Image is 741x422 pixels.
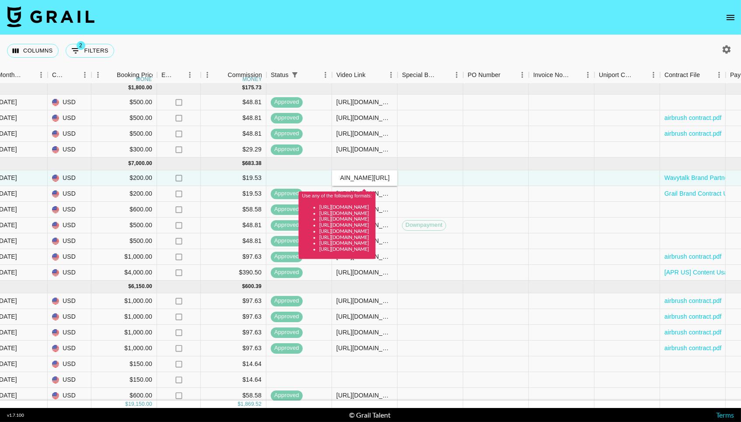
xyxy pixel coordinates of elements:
div: Special Booking Type [402,67,438,84]
div: $97.63 [201,309,266,325]
li: [URL][DOMAIN_NAME] [320,234,372,240]
button: Sort [438,69,450,81]
button: Sort [569,69,581,81]
div: $14.64 [201,356,266,372]
div: $ [242,283,245,290]
div: money [136,77,156,82]
div: Invoice Notes [529,67,594,84]
div: $150.00 [91,356,157,372]
div: USD [48,142,91,158]
div: $58.58 [201,202,266,218]
img: Grail Talent [7,6,94,27]
div: Video Link [332,67,398,84]
div: $1,000.00 [91,293,157,309]
div: $300.00 [91,142,157,158]
span: approved [271,130,303,138]
div: $500.00 [91,126,157,142]
li: [URL][DOMAIN_NAME] [320,204,372,210]
div: © Grail Talent [350,411,391,419]
div: $19.53 [201,170,266,186]
div: Currency [48,67,91,84]
span: approved [271,145,303,154]
button: Sort [500,69,513,81]
div: PO Number [468,67,500,84]
button: Menu [91,68,105,81]
div: Contract File [660,67,726,84]
button: Sort [635,69,647,81]
button: Menu [384,68,398,81]
div: $58.58 [201,388,266,404]
div: $48.81 [201,110,266,126]
div: Commission [227,67,262,84]
a: airbrush contract.pdf [664,113,722,122]
div: https://www.tiktok.com/@jessicaaaawadis/video/7531080749496192287?_r=1&_t=ZP-8yz5KtHcKsw [336,328,393,337]
div: https://www.tiktok.com/@dnaofficial_/video/7520288692942998815?_r=1&_t=ZP-8xiy73ZTCPu [336,129,393,138]
div: 683.38 [245,160,262,167]
div: 7,000.00 [131,160,152,167]
div: $200.00 [91,170,157,186]
div: PO Number [463,67,529,84]
button: Sort [301,69,313,81]
button: Menu [183,68,196,81]
div: USD [48,388,91,404]
li: [URL][DOMAIN_NAME] [320,228,372,234]
div: https://www.tiktok.com/@jessicaaaawadis/video/7544855020869635358?_r=1&_t=ZP-8zLW7GxbFhn [336,312,393,321]
div: USD [48,170,91,186]
button: Menu [581,68,594,81]
div: $500.00 [91,218,157,233]
button: Sort [105,69,117,81]
span: approved [271,268,303,277]
div: $500.00 [91,233,157,249]
div: $ [238,400,241,408]
div: Contract File [664,67,700,84]
div: $48.81 [201,95,266,110]
div: 1,800.00 [131,84,152,91]
div: $ [242,160,245,167]
span: approved [271,297,303,305]
button: Menu [516,68,529,81]
div: $200.00 [91,186,157,202]
div: Booking Price [117,67,155,84]
button: Menu [713,68,726,81]
div: https://www.tiktok.com/@alexisssssarre/video/7512879703057861918?_r=1&_t=ZP-8wz4W63Gxod [336,145,393,154]
li: [URL][DOMAIN_NAME] [320,210,372,216]
div: $500.00 [91,95,157,110]
div: USD [48,325,91,341]
div: USD [48,293,91,309]
div: $1,000.00 [91,341,157,356]
button: Sort [66,69,78,81]
button: Menu [319,68,332,81]
div: USD [48,341,91,356]
div: USD [48,249,91,265]
div: USD [48,218,91,233]
span: approved [271,328,303,337]
button: Show filters [66,44,114,58]
span: approved [271,344,303,352]
button: Menu [201,68,214,81]
div: https://www.tiktok.com/@jessicaaaawadis/video/7540460473364303134?_r=1&_t=ZP-8z1OCllmivG [336,268,393,277]
div: 1 active filter [289,69,301,81]
div: $97.63 [201,293,266,309]
div: USD [48,356,91,372]
button: Menu [35,68,48,81]
div: $1,000.00 [91,325,157,341]
div: https://www.tiktok.com/@dnaofficial_/video/7512550380006313246?_r=1&_t=ZP-8wxYtINJ4Zz [336,98,393,106]
span: approved [271,205,303,214]
li: [URL][DOMAIN_NAME] [320,240,372,246]
div: 600.39 [245,283,262,290]
div: $48.81 [201,218,266,233]
div: $ [242,84,245,91]
button: Sort [22,69,35,81]
div: v 1.7.100 [7,412,24,418]
div: USD [48,186,91,202]
div: $1,000.00 [91,309,157,325]
a: airbrush contract.pdf [664,328,722,337]
span: approved [271,237,303,245]
div: USD [48,309,91,325]
span: 2 [77,41,85,50]
div: USD [48,372,91,388]
button: Sort [174,69,186,81]
button: Menu [450,68,463,81]
div: 6,150.00 [131,283,152,290]
div: USD [48,126,91,142]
